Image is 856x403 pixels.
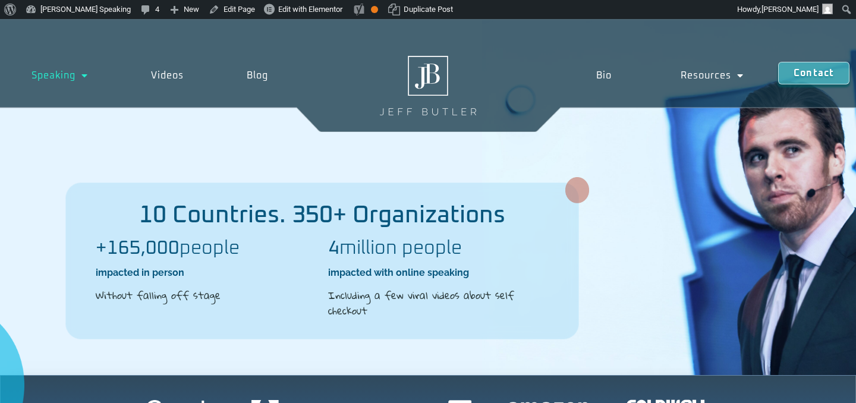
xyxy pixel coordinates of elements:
[646,62,778,89] a: Resources
[96,239,180,258] b: +165,000
[96,239,316,258] h2: people
[278,5,342,14] span: Edit with Elementor
[215,62,300,89] a: Blog
[328,288,549,318] h2: Including a few viral videos about self checkout
[794,68,834,78] span: Contact
[562,62,778,89] nav: Menu
[328,239,549,258] h2: million people
[96,266,316,279] h2: impacted in person
[328,239,339,258] b: 4
[119,62,215,89] a: Videos
[761,5,819,14] span: [PERSON_NAME]
[562,62,647,89] a: Bio
[328,266,549,279] h2: impacted with online speaking
[778,62,849,84] a: Contact
[371,6,378,13] div: OK
[96,288,316,303] h2: Without falling off stage
[66,203,578,227] h2: 10 Countries. 350+ Organizations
